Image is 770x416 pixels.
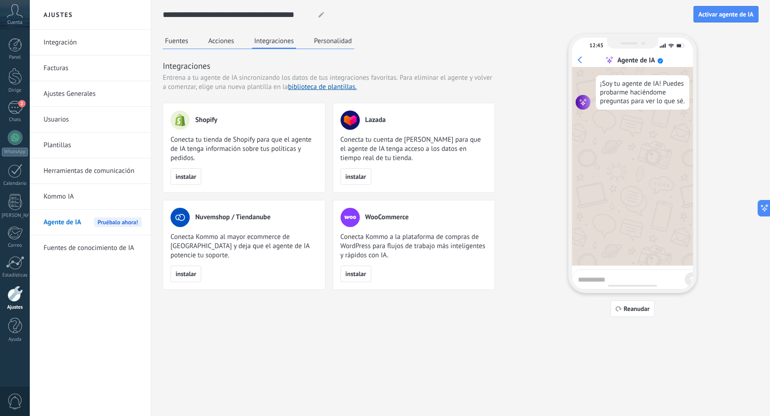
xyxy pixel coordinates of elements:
[589,42,603,49] font: 12:45
[44,38,77,47] font: Integración
[7,20,22,26] span: Cuenta
[624,305,649,313] font: Reanudar
[698,10,753,18] font: Activar agente de IA
[163,73,492,91] font: Para eliminar el agente y volver a comenzar, elige una nueva plantilla en la
[98,218,138,226] font: Pruébalo ahora!
[44,81,142,107] a: Ajustes Generales
[8,87,21,94] font: Dirige
[176,270,196,278] font: instalar
[44,218,81,227] font: Agente de IA
[30,210,151,235] li: Agente de IA
[163,73,398,83] span: Entrena a tu agente de IA sincronizando los datos de tus integraciones favoritas.
[30,55,151,81] li: Facturas
[44,11,73,19] font: Ajustes
[44,64,68,72] font: Facturas
[288,83,357,91] font: biblioteca de plantillas.
[44,89,96,98] font: Ajustes Generales
[2,212,38,219] font: [PERSON_NAME]
[206,34,236,48] button: Acciones
[346,172,366,181] font: instalar
[44,133,142,158] a: Plantillas
[314,37,352,45] font: Personalidad
[44,210,142,235] a: Agente de IAPruébalo ahora!
[2,337,28,343] div: Ayuda
[254,37,294,45] font: Integraciones
[44,235,142,261] a: Fuentes de conocimiento de IA
[165,37,188,45] font: Fuentes
[163,34,191,48] button: Fuentes
[341,233,488,260] span: Conecta Kommo a la plataforma de compras de WordPress para flujos de trabajo más inteligentes y r...
[44,244,134,252] font: Fuentes de conocimiento de IA
[176,172,196,181] font: instalar
[44,55,142,81] a: Facturas
[44,158,142,184] a: Herramientas de comunicación
[30,30,151,55] li: Integración
[44,184,142,210] a: Kommo IA
[30,235,151,261] li: Fuentes de conocimiento de IA
[44,166,134,175] font: Herramientas de comunicación
[170,135,318,163] span: Conecta tu tienda de Shopify para que el agente de IA tenga información sobre tus políticas y ped...
[195,213,270,222] span: Nuvemshop / Tiendanube
[21,100,23,106] font: 2
[30,133,151,158] li: Plantillas
[365,116,386,124] font: Lazada
[617,56,655,65] font: Agente de IA
[610,300,654,317] button: Reanudar
[9,116,21,123] font: Chats
[8,242,22,249] font: Correo
[346,270,366,278] font: instalar
[170,266,201,282] button: instalar
[365,213,409,222] font: WooCommerce
[600,79,685,105] font: ¡Soy tu agente de IA! Puedes probarme haciéndome preguntas para ver lo que sé.
[44,30,142,55] a: Integración
[170,168,201,185] button: instalar
[341,266,371,282] button: instalar
[30,184,151,210] li: Kommo IA
[44,141,71,150] font: Plantillas
[2,272,28,278] div: Estadísticas
[252,34,297,49] button: Integraciones
[9,54,21,61] font: Panel
[2,305,28,311] div: Ajustes
[341,135,488,163] span: Conecta tu cuenta de [PERSON_NAME] para que el agente de IA tenga acceso a los datos en tiempo re...
[312,34,354,48] button: Personalidad
[30,158,151,184] li: Herramientas de comunicación
[4,149,26,155] font: WhatsApp
[576,95,590,110] img: icono de agente
[341,168,371,185] button: instalar
[30,107,151,133] li: Usuarios
[209,37,234,45] font: Acciones
[44,115,69,124] font: Usuarios
[44,107,142,133] a: Usuarios
[44,192,74,201] font: Kommo IA
[3,180,26,187] font: Calendario
[195,116,217,124] font: Shopify
[163,61,210,71] font: Integraciones
[30,81,151,107] li: Ajustes Generales
[693,6,759,22] button: Activar agente de IA
[170,233,318,260] span: Conecta Kommo al mayor ecommerce de [GEOGRAPHIC_DATA] y deja que el agente de IA potencie tu sopo...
